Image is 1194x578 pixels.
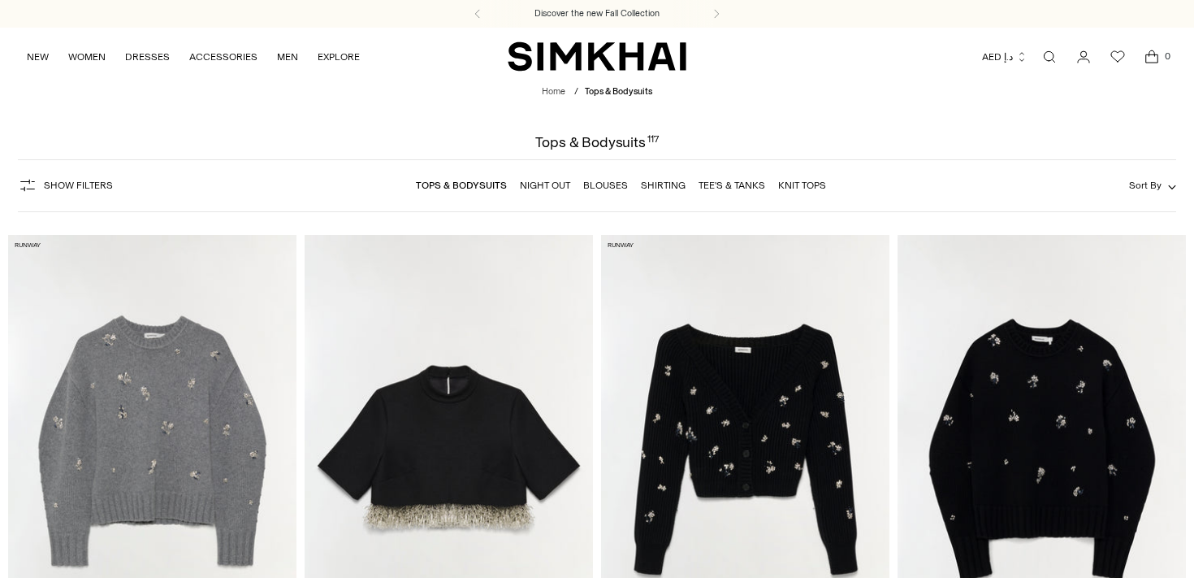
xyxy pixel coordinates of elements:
a: Home [542,86,565,97]
a: Shirting [641,180,686,191]
div: / [574,85,578,99]
span: Show Filters [44,180,113,191]
a: Knit Tops [778,180,826,191]
a: EXPLORE [318,39,360,75]
a: Blouses [583,180,628,191]
a: SIMKHAI [508,41,686,72]
button: Show Filters [18,172,113,198]
a: NEW [27,39,49,75]
a: Go to the account page [1067,41,1100,73]
button: AED د.إ [982,39,1027,75]
a: Open cart modal [1136,41,1168,73]
div: 117 [647,135,659,150]
a: Night Out [520,180,570,191]
span: Sort By [1129,180,1162,191]
a: Tee's & Tanks [699,180,765,191]
a: DRESSES [125,39,170,75]
a: ACCESSORIES [189,39,257,75]
a: MEN [277,39,298,75]
nav: breadcrumbs [542,85,652,99]
button: Sort By [1129,176,1176,194]
span: Tops & Bodysuits [585,86,652,97]
span: 0 [1160,49,1175,63]
nav: Linked collections [416,168,826,202]
a: Open search modal [1033,41,1066,73]
a: WOMEN [68,39,106,75]
a: Discover the new Fall Collection [534,7,660,20]
a: Tops & Bodysuits [416,180,507,191]
a: Wishlist [1101,41,1134,73]
h1: Tops & Bodysuits [535,135,658,150]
